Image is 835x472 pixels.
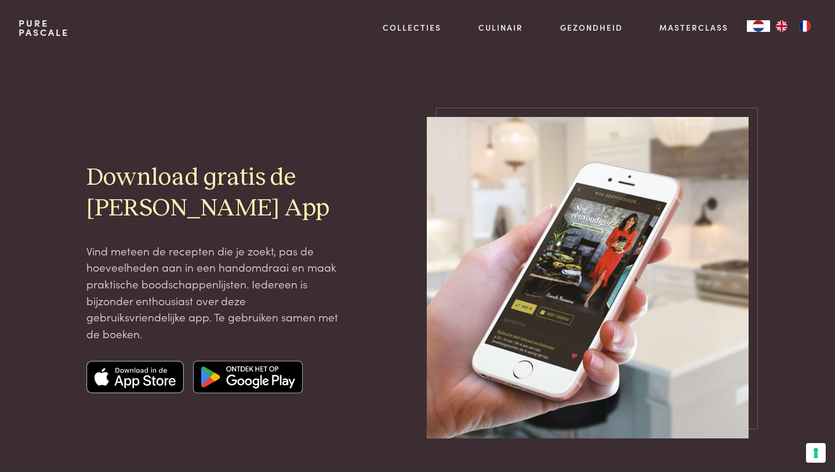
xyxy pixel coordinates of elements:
[747,20,770,32] a: NL
[86,243,340,342] p: Vind meteen de recepten die je zoekt, pas de hoeveelheden aan in een handomdraai en maak praktisc...
[747,20,770,32] div: Language
[747,20,816,32] aside: Language selected: Nederlands
[478,21,523,34] a: Culinair
[86,163,340,224] h2: Download gratis de [PERSON_NAME] App
[659,21,728,34] a: Masterclass
[86,361,184,393] img: Apple app store
[560,21,623,34] a: Gezondheid
[193,361,303,393] img: Google app store
[806,443,826,463] button: Uw voorkeuren voor toestemming voor trackingtechnologieën
[427,117,749,438] img: pascale-naessens-app-mockup
[793,20,816,32] a: FR
[19,19,69,37] a: PurePascale
[383,21,441,34] a: Collecties
[770,20,793,32] a: EN
[770,20,816,32] ul: Language list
